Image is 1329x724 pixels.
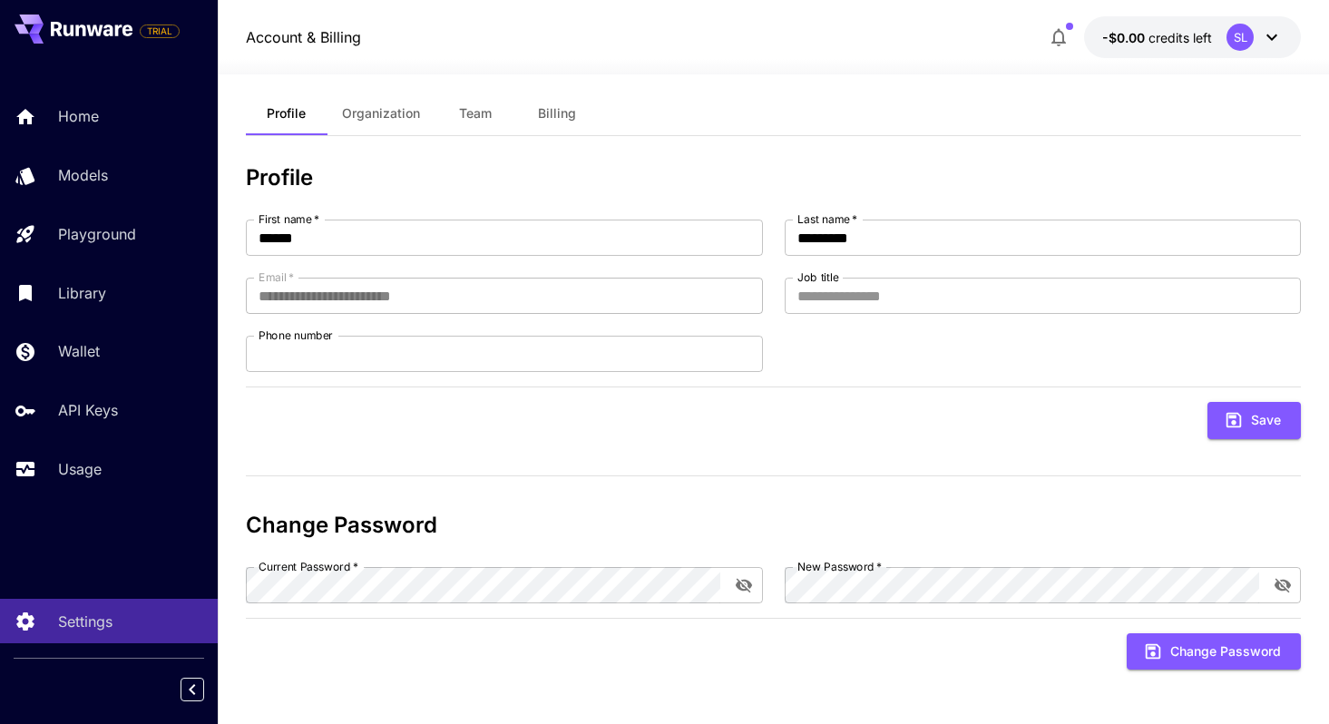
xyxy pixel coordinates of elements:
p: Playground [58,223,136,245]
button: -$0.0005SL [1084,16,1301,58]
label: First name [259,211,319,227]
label: Job title [797,269,839,285]
span: TRIAL [141,24,179,38]
h3: Profile [246,165,1302,191]
p: Usage [58,458,102,480]
a: Account & Billing [246,26,361,48]
button: Save [1207,402,1301,439]
label: New Password [797,559,882,574]
div: Collapse sidebar [194,673,218,706]
label: Current Password [259,559,358,574]
button: toggle password visibility [1266,569,1299,602]
span: Billing [538,105,576,122]
span: -$0.00 [1102,30,1148,45]
label: Last name [797,211,857,227]
p: Wallet [58,340,100,362]
p: Settings [58,611,112,632]
button: toggle password visibility [728,569,760,602]
span: Add your payment card to enable full platform functionality. [140,20,180,42]
span: credits left [1148,30,1212,45]
p: Library [58,282,106,304]
span: Team [459,105,492,122]
span: Profile [267,105,306,122]
span: Organization [342,105,420,122]
button: Change Password [1127,633,1301,670]
label: Phone number [259,328,333,343]
label: Email [259,269,294,285]
p: Home [58,105,99,127]
nav: breadcrumb [246,26,361,48]
p: Models [58,164,108,186]
button: Collapse sidebar [181,678,204,701]
p: API Keys [58,399,118,421]
div: SL [1226,24,1254,51]
h3: Change Password [246,513,1302,538]
div: -$0.0005 [1102,28,1212,47]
